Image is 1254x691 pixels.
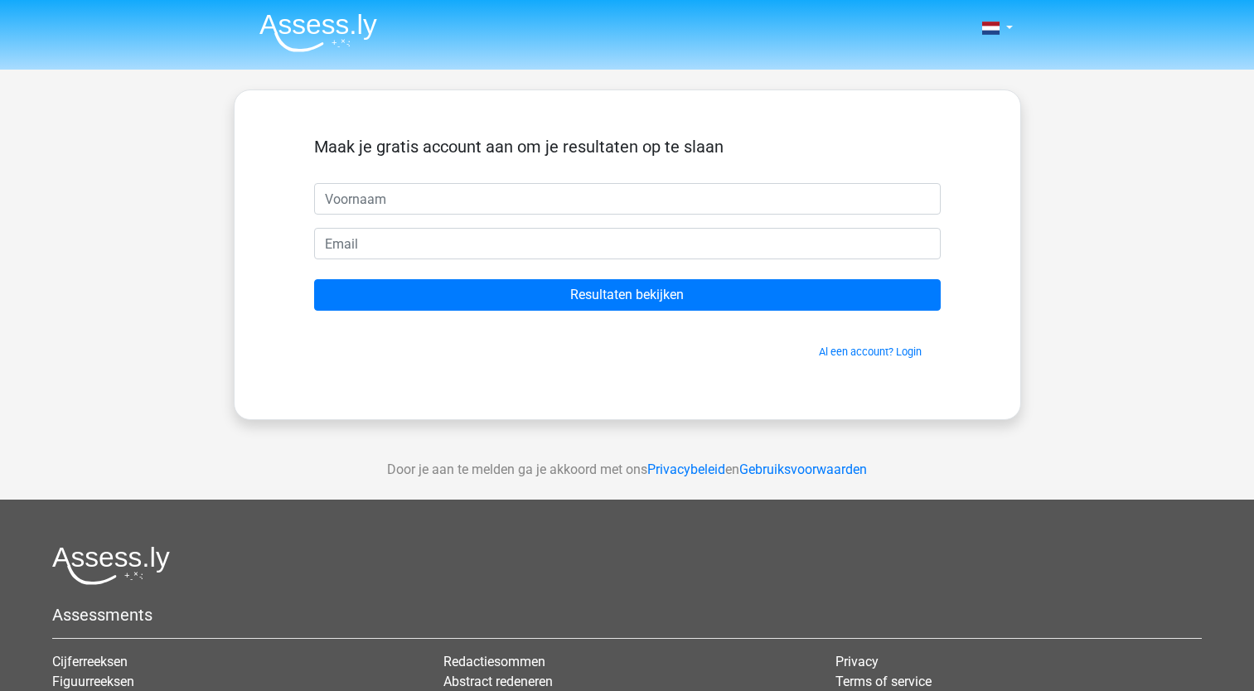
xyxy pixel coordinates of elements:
[443,654,545,669] a: Redactiesommen
[52,546,170,585] img: Assessly logo
[314,228,941,259] input: Email
[52,605,1202,625] h5: Assessments
[739,461,867,477] a: Gebruiksvoorwaarden
[314,137,941,157] h5: Maak je gratis account aan om je resultaten op te slaan
[647,461,725,477] a: Privacybeleid
[835,654,879,669] a: Privacy
[52,654,128,669] a: Cijferreeksen
[314,279,941,311] input: Resultaten bekijken
[314,183,941,215] input: Voornaam
[259,13,377,52] img: Assessly
[443,674,553,689] a: Abstract redeneren
[835,674,932,689] a: Terms of service
[819,345,922,358] a: Al een account? Login
[52,674,134,689] a: Figuurreeksen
